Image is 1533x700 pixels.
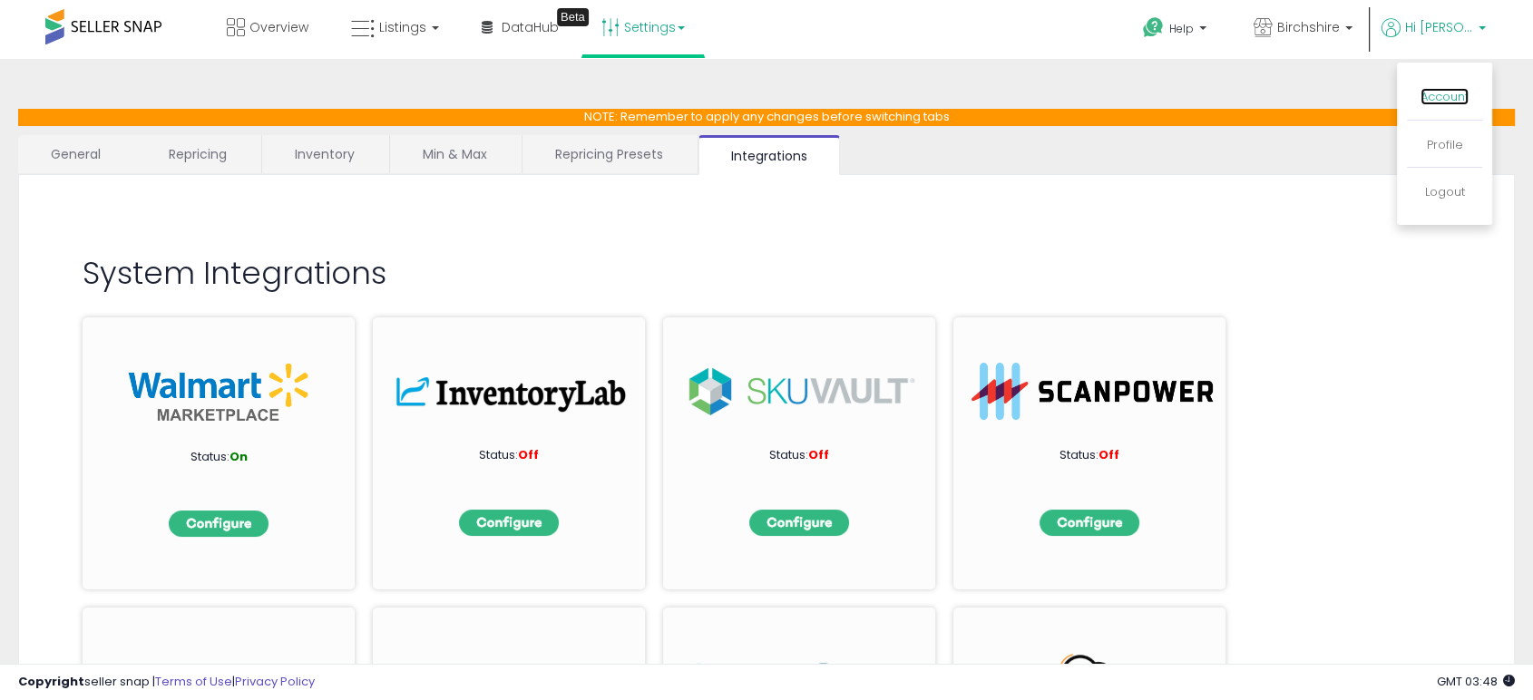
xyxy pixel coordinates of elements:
[1437,673,1515,690] span: 2025-09-10 03:48 GMT
[1128,3,1225,59] a: Help
[18,674,315,691] div: seller snap | |
[999,447,1180,464] p: Status:
[418,447,600,464] p: Status:
[128,363,309,422] img: walmart_int.png
[18,673,84,690] strong: Copyright
[1405,18,1473,36] span: Hi [PERSON_NAME]
[1425,183,1465,200] a: Logout
[698,135,840,175] a: Integrations
[128,449,309,466] p: Status:
[1277,18,1340,36] span: Birchshire
[749,510,849,536] img: configbtn.png
[972,363,1213,420] img: ScanPower-logo.png
[262,135,387,173] a: Inventory
[518,446,539,463] span: Off
[1427,136,1463,153] a: Profile
[1142,16,1165,39] i: Get Help
[681,363,923,420] img: sku.png
[522,135,696,173] a: Repricing Presets
[1040,510,1139,536] img: configbtn.png
[83,257,1450,290] h2: System Integrations
[155,673,232,690] a: Terms of Use
[1169,21,1194,36] span: Help
[391,363,632,420] img: inv.png
[136,135,259,173] a: Repricing
[459,510,559,536] img: configbtn.png
[229,448,248,465] span: On
[808,446,829,463] span: Off
[235,673,315,690] a: Privacy Policy
[1421,88,1469,105] a: Account
[1382,18,1486,59] a: Hi [PERSON_NAME]
[557,8,589,26] div: Tooltip anchor
[169,510,269,537] img: configbtn.png
[708,447,890,464] p: Status:
[502,18,559,36] span: DataHub
[18,109,1515,126] p: NOTE: Remember to apply any changes before switching tabs
[18,135,134,173] a: General
[1098,446,1119,463] span: Off
[390,135,520,173] a: Min & Max
[249,18,308,36] span: Overview
[379,18,426,36] span: Listings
